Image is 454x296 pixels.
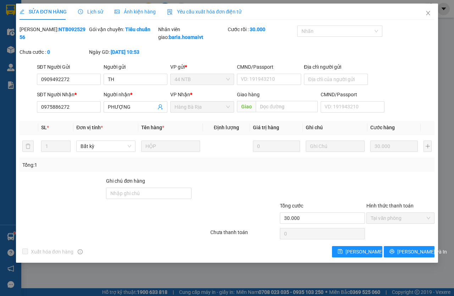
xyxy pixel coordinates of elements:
span: edit [20,9,24,14]
span: Cước hàng [370,125,395,130]
input: Địa chỉ của người gửi [304,74,368,85]
b: Tiêu chuẩn [125,27,150,32]
div: Cước rồi : [228,25,296,33]
span: Tại văn phòng [371,213,430,223]
div: Chưa cước : [20,48,88,56]
b: baria.hoamaivt [169,34,203,40]
span: 44 NTB [175,74,230,85]
button: Close [418,4,438,23]
span: Tên hàng [141,125,164,130]
input: 0 [253,141,300,152]
div: Người gửi [104,63,167,71]
span: picture [115,9,120,14]
div: Tổng: 1 [22,161,176,169]
span: Tổng cước [280,203,303,209]
div: Chưa thanh toán [210,228,279,241]
div: Người nhận [104,91,167,98]
div: VP gửi [170,63,234,71]
span: SỬA ĐƠN HÀNG [20,9,67,15]
button: printer[PERSON_NAME] và In [384,246,434,257]
span: clock-circle [78,9,83,14]
span: info-circle [78,249,83,254]
span: Đơn vị tính [76,125,103,130]
div: Gói vận chuyển: [89,25,157,33]
input: Ghi Chú [306,141,365,152]
label: Hình thức thanh toán [366,203,414,209]
div: Nhân viên giao: [158,25,226,41]
input: Dọc đường [256,101,317,112]
div: CMND/Passport [321,91,384,98]
b: 0 [47,49,50,55]
div: Ngày GD: [89,48,157,56]
img: icon [167,9,173,15]
span: Hàng Bà Rịa [175,102,230,112]
span: Bất kỳ [81,141,131,152]
th: Ghi chú [303,121,367,135]
span: SL [41,125,47,130]
span: save [338,249,343,255]
span: printer [389,249,394,255]
div: SĐT Người Gửi [37,63,101,71]
div: SĐT Người Nhận [37,91,101,98]
span: VP Nhận [170,92,190,97]
div: Địa chỉ người gửi [304,63,368,71]
span: Ảnh kiện hàng [115,9,156,15]
span: Giao hàng [237,92,260,97]
span: Giá trị hàng [253,125,279,130]
b: [DATE] 10:53 [111,49,139,55]
input: Ghi chú đơn hàng [106,188,192,199]
input: 0 [370,141,418,152]
button: delete [22,141,34,152]
span: close [425,10,431,16]
b: 30.000 [250,27,265,32]
span: [PERSON_NAME] thay đổi [345,248,402,256]
span: [PERSON_NAME] và In [397,248,447,256]
div: [PERSON_NAME]: [20,25,88,41]
span: Giao [237,101,256,112]
button: save[PERSON_NAME] thay đổi [332,246,383,257]
input: VD: Bàn, Ghế [141,141,200,152]
span: Định lượng [214,125,239,130]
span: Lịch sử [78,9,103,15]
span: Yêu cầu xuất hóa đơn điện tử [167,9,242,15]
span: Xuất hóa đơn hàng [28,248,76,256]
label: Ghi chú đơn hàng [106,178,145,184]
button: plus [423,141,432,152]
div: CMND/Passport [237,63,301,71]
span: user-add [157,104,163,110]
